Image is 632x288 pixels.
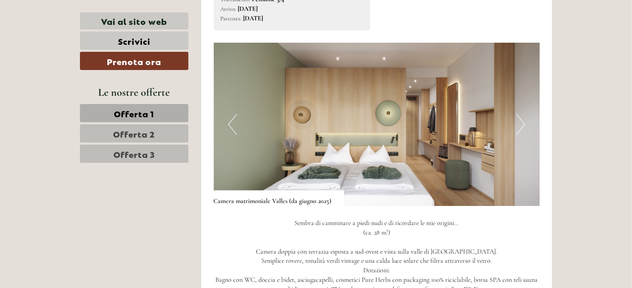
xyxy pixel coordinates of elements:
[214,190,344,206] div: Camera matrimoniale Valles (da giugno 2025)
[114,107,154,119] span: Offerta 1
[113,148,155,160] span: Offerta 3
[214,43,540,206] img: image
[113,128,155,139] span: Offerta 2
[516,114,525,135] button: Next
[228,114,237,135] button: Previous
[80,31,188,50] a: Scrivici
[238,5,258,13] b: [DATE]
[244,14,263,22] b: [DATE]
[80,85,188,100] div: Le nostre offerte
[80,12,188,29] a: Vai al sito web
[221,15,242,22] small: Partenza:
[221,5,236,12] small: Arrivo:
[80,52,188,70] a: Prenota ora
